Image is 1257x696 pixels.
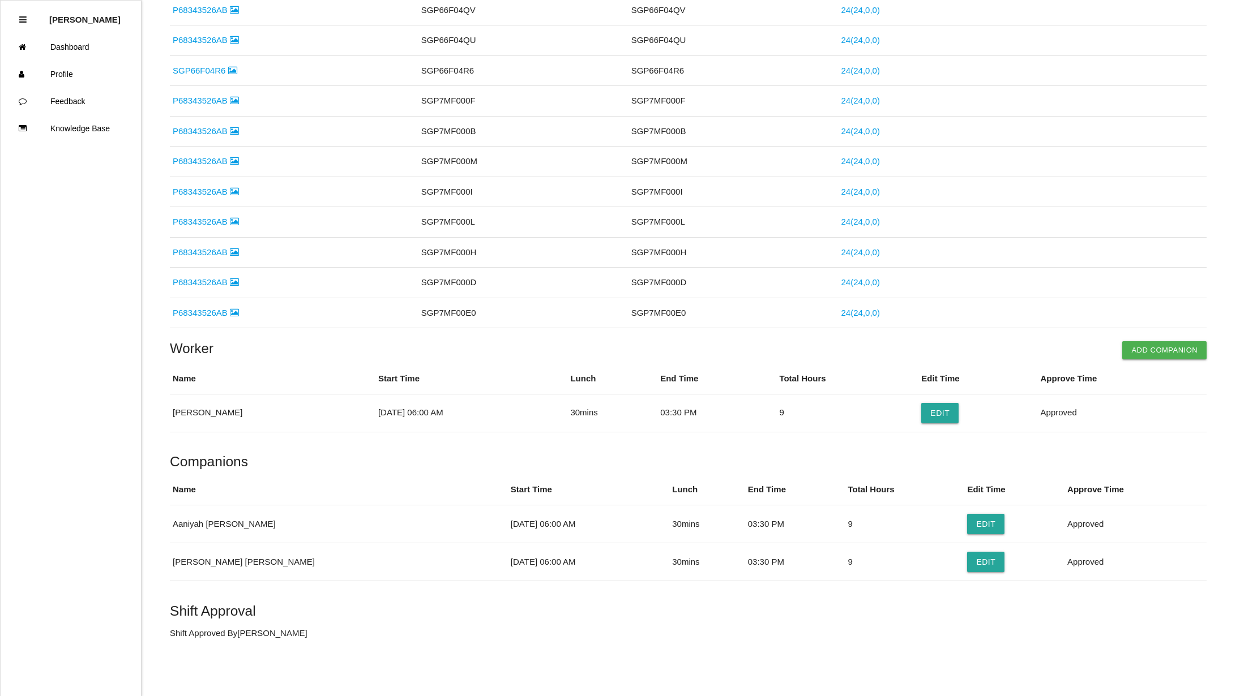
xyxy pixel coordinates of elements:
i: Image Inside [230,217,239,226]
td: 9 [845,505,964,543]
th: End Time [657,364,776,394]
td: 30 mins [567,394,657,432]
i: Image Inside [230,248,239,256]
td: SGP7MF000L [418,207,628,238]
th: Start Time [508,475,669,505]
a: P68343526AB [173,5,239,15]
th: Total Hours [776,364,918,394]
td: SGP7MF000M [418,147,628,177]
td: SGP7MF000M [628,147,839,177]
td: SGP7MF000I [628,177,839,207]
td: SGP7MF000B [628,116,839,147]
i: Image Inside [230,6,239,14]
td: SGP66F04R6 [628,55,839,86]
a: P68343526AB [173,35,239,45]
a: 24(24,0,0) [841,187,880,196]
a: 24(24,0,0) [841,277,880,287]
td: 30 mins [669,505,745,543]
h5: Companions [170,454,1207,469]
p: Shift Approved By [PERSON_NAME] [170,627,1207,640]
td: [DATE] 06:00 AM [508,505,669,543]
td: 9 [845,543,964,581]
i: Image Inside [230,157,239,165]
th: Total Hours [845,475,964,505]
i: Image Inside [230,36,239,44]
td: SGP7MF000B [418,116,628,147]
th: Approve Time [1038,364,1207,394]
td: Approved [1064,543,1207,581]
div: Close [19,6,27,33]
td: Approved [1038,394,1207,432]
td: SGP66F04QU [628,25,839,56]
td: SGP7MF00E0 [628,298,839,328]
a: P68343526AB [173,96,239,105]
th: Edit Time [918,364,1037,394]
td: SGP66F04QU [418,25,628,56]
td: Aaniyah [PERSON_NAME] [170,505,508,543]
td: 03:30 PM [657,394,776,432]
td: SGP7MF000H [418,237,628,268]
i: Image Inside [230,96,239,105]
td: 03:30 PM [745,505,845,543]
th: Approve Time [1064,475,1207,505]
td: SGP66F04R6 [418,55,628,86]
th: Name [170,475,508,505]
th: Edit Time [964,475,1064,505]
td: SGP7MF000L [628,207,839,238]
a: 24(24,0,0) [841,126,880,136]
th: Lunch [567,364,657,394]
td: SGP7MF000D [628,268,839,298]
a: Dashboard [1,33,141,61]
th: Lunch [669,475,745,505]
h5: Shift Approval [170,603,1207,618]
i: Image Inside [230,278,239,286]
td: [DATE] 06:00 AM [375,394,568,432]
a: P68343526AB [173,247,239,257]
a: P68343526AB [173,277,239,287]
a: 24(24,0,0) [841,96,880,105]
a: 24(24,0,0) [841,5,880,15]
td: [PERSON_NAME] [PERSON_NAME] [170,543,508,581]
a: 24(24,0,0) [841,247,880,257]
h4: Worker [170,341,1207,356]
th: Start Time [375,364,568,394]
td: 03:30 PM [745,543,845,581]
a: Knowledge Base [1,115,141,142]
a: 24(24,0,0) [841,156,880,166]
th: Name [170,364,375,394]
i: Image Inside [230,127,239,135]
a: Feedback [1,88,141,115]
a: 24(24,0,0) [841,217,880,226]
a: 24(24,0,0) [841,308,880,317]
td: Approved [1064,505,1207,543]
td: SGP7MF000D [418,268,628,298]
a: P68343526AB [173,187,239,196]
i: Image Inside [230,308,239,317]
button: Add Companion [1122,341,1207,359]
a: P68343526AB [173,156,239,166]
a: P68343526AB [173,217,239,226]
a: P68343526AB [173,126,239,136]
button: Edit [921,403,959,423]
a: P68343526AB [173,308,239,317]
button: Edit [967,552,1004,572]
a: 24(24,0,0) [841,35,880,45]
td: SGP7MF000F [628,86,839,117]
p: Diana Harris [49,6,121,24]
td: SGP7MF00E0 [418,298,628,328]
i: Image Inside [228,66,237,75]
td: [PERSON_NAME] [170,394,375,432]
th: End Time [745,475,845,505]
a: 24(24,0,0) [841,66,880,75]
td: 9 [776,394,918,432]
td: SGP7MF000I [418,177,628,207]
td: 30 mins [669,543,745,581]
i: Image Inside [230,187,239,196]
a: SGP66F04R6 [173,66,237,75]
button: Edit [967,514,1004,534]
td: SGP7MF000H [628,237,839,268]
td: SGP7MF000F [418,86,628,117]
td: [DATE] 06:00 AM [508,543,669,581]
a: Profile [1,61,141,88]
